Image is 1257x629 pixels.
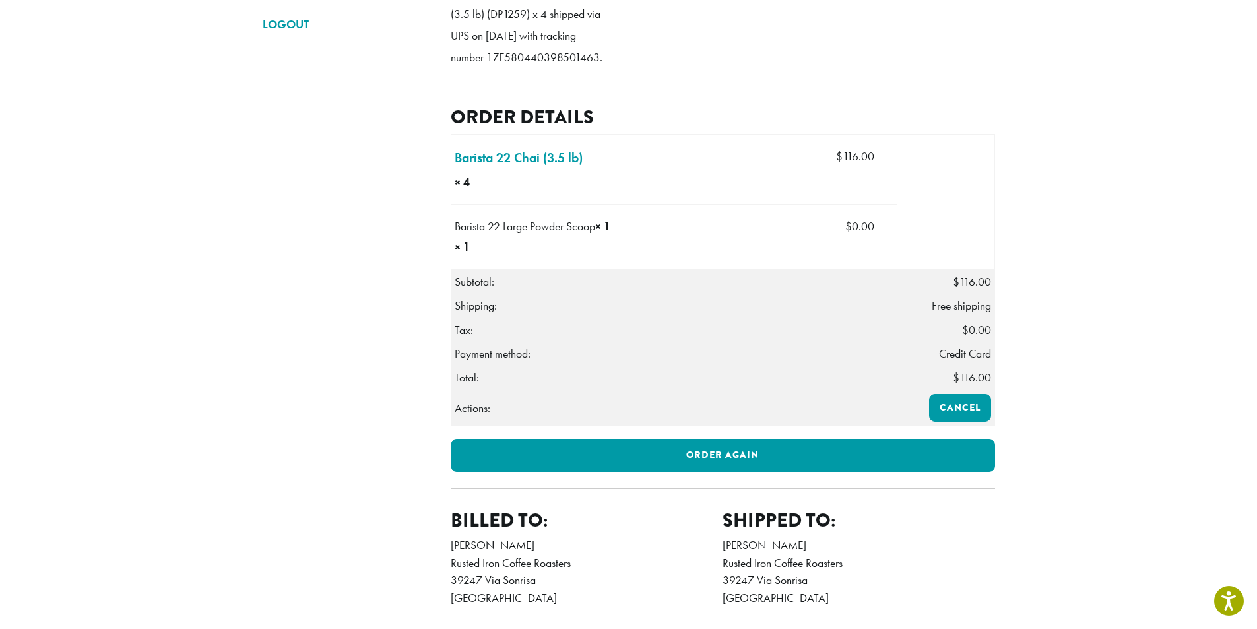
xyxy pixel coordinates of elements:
strong: × 1 [455,238,506,255]
strong: × 1 [595,219,610,234]
bdi: 116.00 [836,149,874,164]
strong: × 4 [455,174,501,191]
th: Total: [451,366,897,390]
address: [PERSON_NAME] Rusted Iron Coffee Roasters 39247 Via Sonrisa [GEOGRAPHIC_DATA] [451,537,723,607]
a: LOGOUT [263,13,431,36]
a: Barista 22 Chai (3.5 lb) [455,148,583,168]
span: 0.00 [962,323,991,337]
a: Order again [451,439,995,472]
a: Cancel order 314372 [929,394,991,422]
bdi: 0.00 [845,219,874,234]
span: 116.00 [953,275,991,289]
address: [PERSON_NAME] Rusted Iron Coffee Roasters 39247 Via Sonrisa [GEOGRAPHIC_DATA] [723,537,995,607]
span: 116.00 [953,370,991,385]
th: Actions: [451,390,897,425]
td: Credit Card [897,342,994,366]
span: $ [953,275,959,289]
h2: Shipped to: [723,509,995,532]
span: Barista 22 Large Powder Scoop [455,218,610,235]
th: Tax: [451,318,897,342]
span: $ [953,370,959,385]
span: $ [845,219,852,234]
th: Payment method: [451,342,897,366]
h2: Order details [451,106,995,129]
th: Subtotal: [451,269,897,294]
th: Shipping: [451,294,897,317]
span: $ [962,323,969,337]
span: $ [836,149,843,164]
td: Free shipping [897,294,994,317]
h2: Billed to: [451,509,723,532]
